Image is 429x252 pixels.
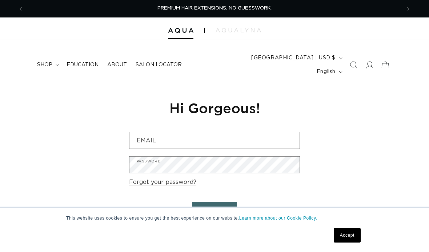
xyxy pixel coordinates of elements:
span: About [107,62,127,68]
summary: shop [33,57,62,72]
span: PREMIUM HAIR EXTENSIONS. NO GUESSWORK. [157,6,272,11]
h1: Hi Gorgeous! [129,99,300,117]
p: This website uses cookies to ensure you get the best experience on our website. [66,215,363,221]
span: shop [37,62,52,68]
button: Sign in [192,202,237,220]
img: Aqua Hair Extensions [168,28,193,33]
button: Next announcement [400,2,416,16]
a: Forgot your password? [129,177,196,188]
a: Salon Locator [131,57,186,72]
span: English [317,68,336,76]
input: Email [129,132,300,149]
a: Education [62,57,103,72]
button: Previous announcement [13,2,29,16]
summary: Search [345,57,361,73]
img: aqualyna.com [216,28,261,32]
iframe: Chat Widget [393,217,429,252]
a: Accept [334,228,361,243]
a: About [103,57,131,72]
span: [GEOGRAPHIC_DATA] | USD $ [251,54,336,62]
a: Learn more about our Cookie Policy. [239,216,317,221]
span: Salon Locator [136,62,182,68]
button: English [312,65,345,79]
button: [GEOGRAPHIC_DATA] | USD $ [247,51,345,65]
span: Education [67,62,99,68]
